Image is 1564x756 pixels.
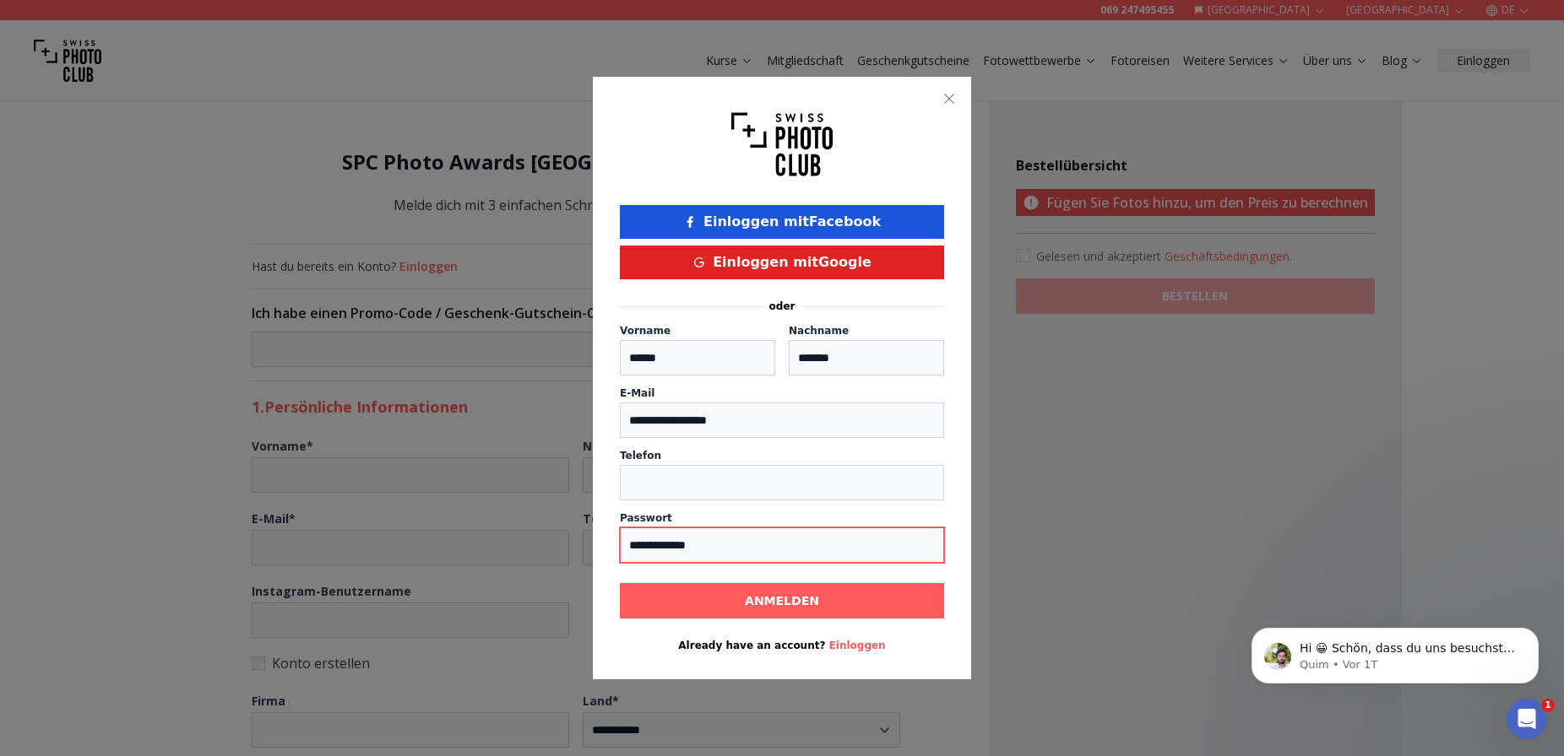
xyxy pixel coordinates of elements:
button: Anmelden [620,583,944,618]
button: Einloggen mitGoogle [620,246,944,279]
label: E-Mail [620,387,654,399]
p: oder [769,300,796,313]
iframe: Intercom notifications Nachricht [1226,592,1564,710]
label: Nachname [789,325,849,337]
span: 1 [1541,699,1555,712]
label: Telefon [620,450,661,462]
span: Anmelden [731,586,833,616]
button: Einloggen mitFacebook [620,205,944,239]
label: Passwort [620,512,672,524]
p: Already have an account? [620,639,944,652]
button: Einloggen [829,639,886,652]
iframe: Intercom live chat [1507,699,1547,739]
label: Vorname [620,325,671,337]
img: Swiss photo club [731,104,833,185]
